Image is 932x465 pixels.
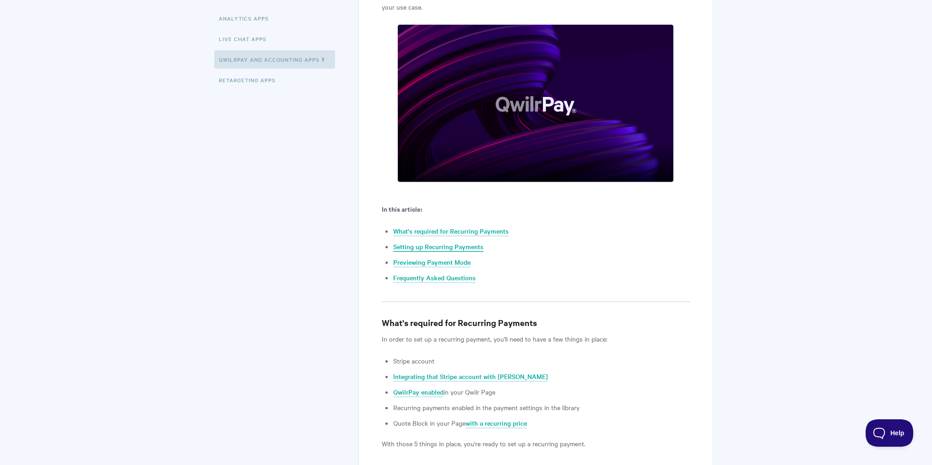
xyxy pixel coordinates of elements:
p: In order to set up a recurring payment, you'll need to have a few things in place: [382,333,690,344]
img: file-hBILISBX3B.png [397,24,674,182]
p: With those 5 things in place, you're ready to set up a recurring payment. [382,438,690,449]
a: Retargeting Apps [219,71,282,89]
b: In this article: [382,204,422,214]
li: Quote Block in your Page [393,417,690,428]
a: Integrating that Stripe account with [PERSON_NAME] [393,372,548,382]
a: Previewing Payment Mode [393,257,471,267]
a: Live Chat Apps [219,30,273,48]
li: Recurring payments enabled in the payment settings in the library [393,402,690,413]
iframe: Toggle Customer Support [866,419,914,447]
a: Analytics Apps [219,9,276,27]
li: in your Qwilr Page [393,386,690,397]
a: QwilrPay and Accounting Apps [214,50,335,69]
a: What's required for Recurring Payments [393,226,509,236]
a: with a recurring price [466,418,527,428]
a: Setting up Recurring Payments [393,242,483,252]
li: Stripe account [393,355,690,366]
h3: What's required for Recurring Payments [382,316,690,329]
a: QwilrPay enabled [393,387,444,397]
a: Frequently Asked Questions [393,273,476,283]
